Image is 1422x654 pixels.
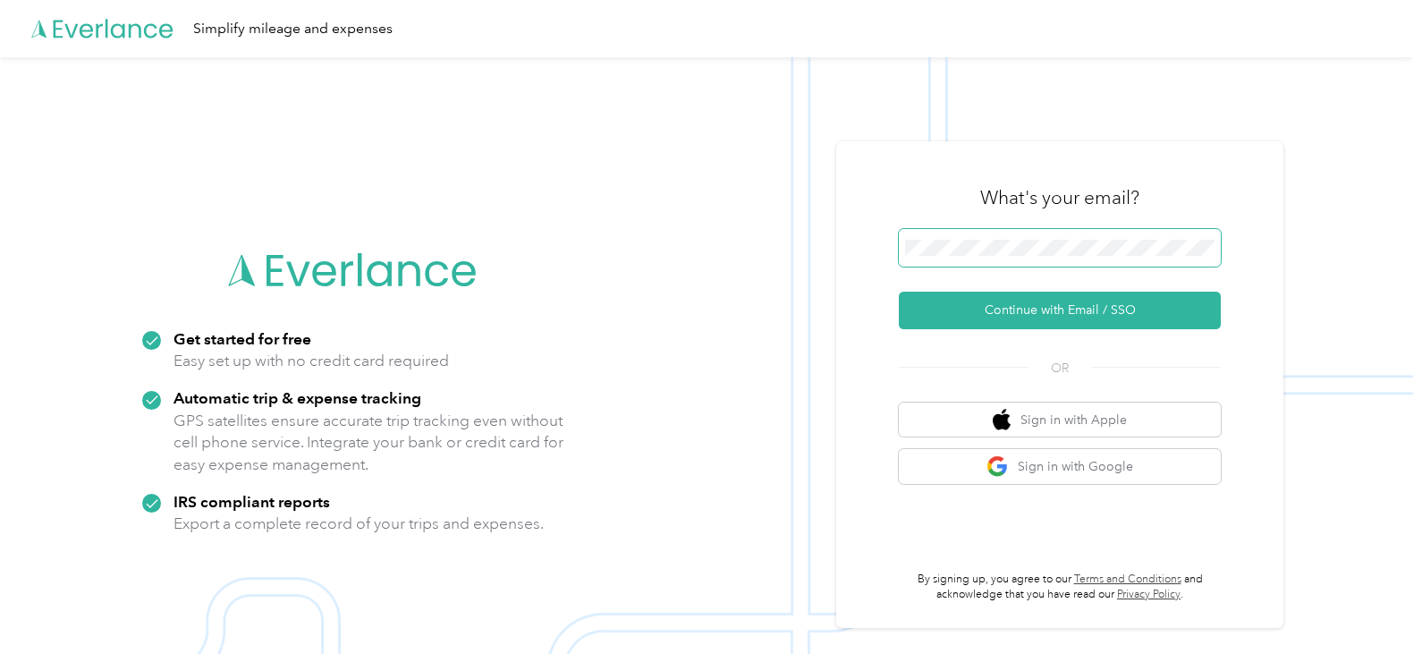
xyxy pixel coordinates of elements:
[174,513,544,535] p: Export a complete record of your trips and expenses.
[174,410,564,476] p: GPS satellites ensure accurate trip tracking even without cell phone service. Integrate your bank...
[1117,588,1181,601] a: Privacy Policy
[1028,359,1091,378] span: OR
[899,572,1221,603] p: By signing up, you agree to our and acknowledge that you have read our .
[899,292,1221,329] button: Continue with Email / SSO
[174,492,330,511] strong: IRS compliant reports
[174,329,311,348] strong: Get started for free
[174,350,449,372] p: Easy set up with no credit card required
[193,18,393,40] div: Simplify mileage and expenses
[993,409,1011,431] img: apple logo
[1074,573,1181,586] a: Terms and Conditions
[899,449,1221,484] button: google logoSign in with Google
[899,403,1221,437] button: apple logoSign in with Apple
[174,388,421,407] strong: Automatic trip & expense tracking
[980,185,1139,210] h3: What's your email?
[986,455,1009,478] img: google logo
